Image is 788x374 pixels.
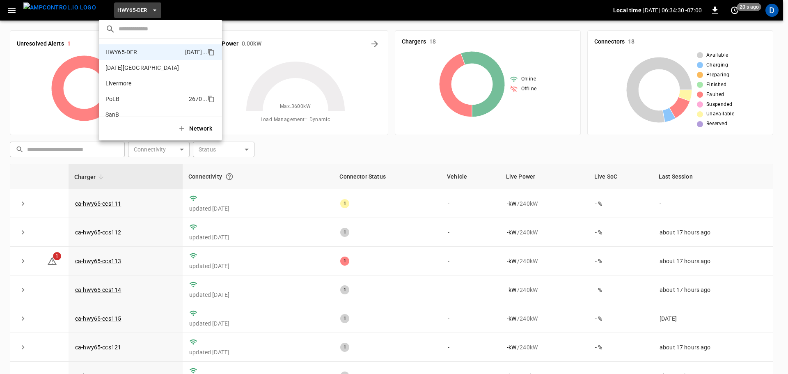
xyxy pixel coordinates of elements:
[207,94,216,104] div: copy
[105,110,119,119] p: SanB
[105,48,137,56] p: HWY65-DER
[207,47,216,57] div: copy
[105,64,179,72] p: [DATE][GEOGRAPHIC_DATA]
[105,79,131,87] p: Livermore
[173,120,219,137] button: Network
[105,95,120,103] p: PoLB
